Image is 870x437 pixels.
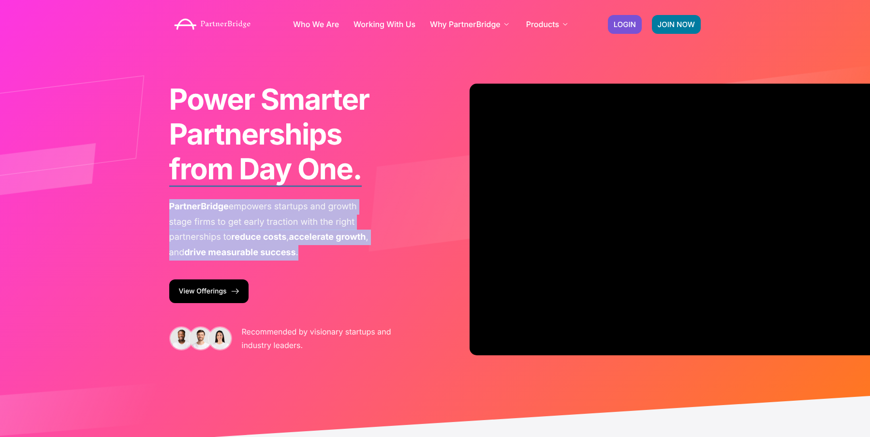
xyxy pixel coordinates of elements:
[242,325,393,352] p: Recommended by visionary startups and industry leaders.
[658,21,695,28] span: JOIN NOW
[169,82,369,152] span: Power Smarter Partnerships
[169,279,249,303] a: View Offerings
[179,288,227,295] span: View Offerings
[169,202,357,242] span: empowers startups and growth stage firms to get early traction with the right partnerships to
[430,20,512,28] a: Why PartnerBridge
[293,20,339,28] a: Who We Are
[614,21,636,28] span: LOGIN
[526,20,570,28] a: Products
[354,20,415,28] a: Working With Us
[608,15,642,34] a: LOGIN
[286,232,289,242] span: ,
[169,152,362,187] b: from Day One.
[169,202,229,212] span: PartnerBridge
[184,248,295,258] span: drive measurable success
[289,232,366,242] span: accelerate growth
[231,232,286,242] span: reduce costs
[169,232,369,258] span: , and
[296,248,298,258] span: .
[652,15,701,34] a: JOIN NOW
